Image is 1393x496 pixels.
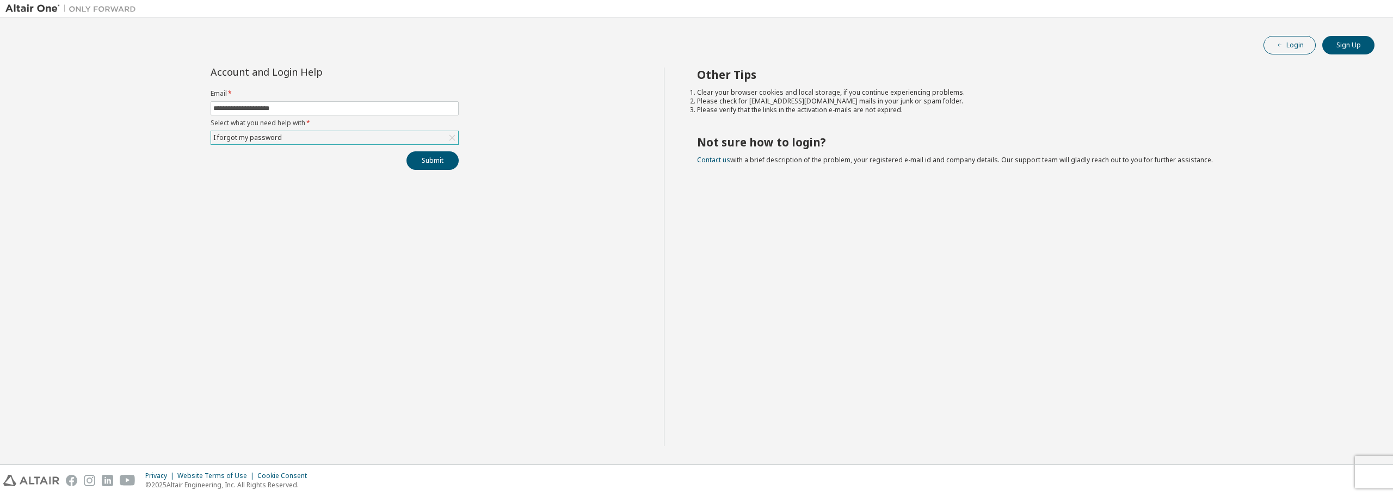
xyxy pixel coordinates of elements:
[257,471,313,480] div: Cookie Consent
[145,480,313,489] p: © 2025 Altair Engineering, Inc. All Rights Reserved.
[697,135,1355,149] h2: Not sure how to login?
[177,471,257,480] div: Website Terms of Use
[66,475,77,486] img: facebook.svg
[697,68,1355,82] h2: Other Tips
[1322,36,1374,54] button: Sign Up
[102,475,113,486] img: linkedin.svg
[697,155,1213,164] span: with a brief description of the problem, your registered e-mail id and company details. Our suppo...
[697,88,1355,97] li: Clear your browser cookies and local storage, if you continue experiencing problems.
[212,132,283,144] div: I forgot my password
[1263,36,1316,54] button: Login
[211,119,459,127] label: Select what you need help with
[211,89,459,98] label: Email
[697,106,1355,114] li: Please verify that the links in the activation e-mails are not expired.
[3,475,59,486] img: altair_logo.svg
[406,151,459,170] button: Submit
[120,475,135,486] img: youtube.svg
[5,3,141,14] img: Altair One
[697,97,1355,106] li: Please check for [EMAIL_ADDRESS][DOMAIN_NAME] mails in your junk or spam folder.
[211,131,458,144] div: I forgot my password
[145,471,177,480] div: Privacy
[211,68,409,76] div: Account and Login Help
[697,155,730,164] a: Contact us
[84,475,95,486] img: instagram.svg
